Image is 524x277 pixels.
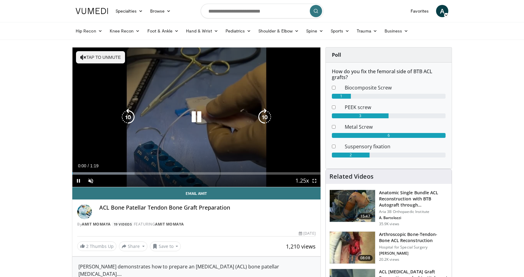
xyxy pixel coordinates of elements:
a: Specialties [112,5,146,17]
a: Amit Momaya [155,222,184,227]
span: 08:08 [358,255,373,261]
strong: Poll [332,51,341,58]
a: Hand & Wrist [182,25,222,37]
p: A. Bartolozzi [379,215,448,220]
a: A [436,5,448,17]
h3: Anatomic Single Bundle ACL Reconstruction with BTB Autograft through… [379,190,448,208]
h6: How do you fix the femoral side of BTB ACL grafts? [332,69,446,80]
a: 08:08 Arthroscopic Bone-Tendon-Bone ACL Reconstruction Hospital for Special Surgery [PERSON_NAME]... [329,231,448,264]
h4: ACL Bone Patellar Tendon Bone Graft Preparation [99,204,316,211]
dd: PEEK screw [340,104,450,111]
a: Foot & Ankle [144,25,183,37]
button: Tap to unmute [76,51,125,63]
h4: Related Videos [329,173,374,180]
input: Search topics, interventions [201,4,323,18]
p: [PERSON_NAME] [379,251,448,256]
div: Progress Bar [72,172,321,175]
a: Business [381,25,412,37]
a: Hip Recon [72,25,106,37]
div: 3 [332,113,389,118]
h3: Arthroscopic Bone-Tendon-Bone ACL Reconstruction [379,231,448,244]
span: 0:00 [78,163,86,168]
a: Favorites [407,5,432,17]
dd: Suspensory fixation [340,143,450,150]
span: / [88,163,89,168]
button: Fullscreen [308,175,321,187]
p: Aria 3B Orthopaedic Institute [379,209,448,214]
img: 10063_3.png.150x105_q85_crop-smart_upscale.jpg [330,232,375,264]
div: 2 [332,153,370,157]
img: Avatar [77,204,92,219]
div: 6 [332,133,446,138]
button: Share [119,241,147,251]
a: 2 Thumbs Up [77,241,116,251]
span: 1:19 [90,163,98,168]
span: 15:47 [358,213,373,219]
button: Unmute [85,175,97,187]
a: Shoulder & Elbow [255,25,302,37]
button: Pause [72,175,85,187]
a: Trauma [353,25,381,37]
div: 1 [332,94,351,99]
div: [DATE] [299,231,315,236]
a: Amit Momaya [82,222,111,227]
button: Save to [150,241,181,251]
dd: Biocomposite Screw [340,84,450,91]
a: Sports [327,25,353,37]
button: Playback Rate [296,175,308,187]
a: 15:47 Anatomic Single Bundle ACL Reconstruction with BTB Autograft through… Aria 3B Orthopaedic I... [329,190,448,226]
span: 2 [86,243,89,249]
div: By FEATURING [77,222,316,227]
dd: Metal Screw [340,123,450,131]
p: 20.2K views [379,257,399,262]
a: Spine [302,25,327,37]
a: Email Amit [72,187,321,199]
p: 35.9K views [379,222,399,226]
a: Knee Recon [106,25,144,37]
p: Hospital for Special Surgery [379,245,448,250]
video-js: Video Player [72,47,321,187]
a: Browse [146,5,175,17]
img: VuMedi Logo [76,8,108,14]
span: 1,210 views [286,243,316,250]
a: 19 Videos [112,222,134,227]
img: bart_1.png.150x105_q85_crop-smart_upscale.jpg [330,190,375,222]
a: Pediatrics [222,25,255,37]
